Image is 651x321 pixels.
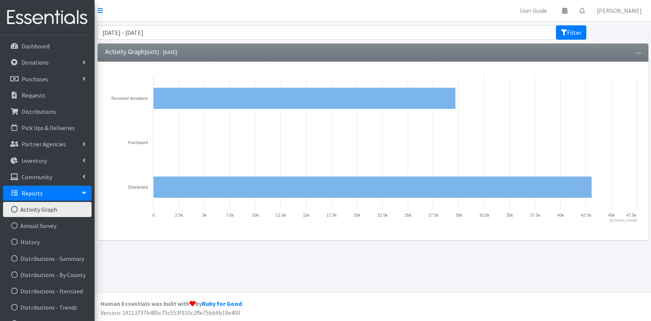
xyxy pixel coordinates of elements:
[378,213,388,217] text: 22.5k
[105,48,177,56] h3: Activity Graph
[3,234,92,250] a: History
[3,104,92,119] a: Distributions
[3,202,92,217] a: Activity Graph
[175,213,183,217] text: 2.5k
[128,185,148,189] text: Distributed
[3,284,92,299] a: Distributions - Itemized
[3,5,92,30] img: HumanEssentials
[22,75,48,83] p: Purchases
[3,120,92,135] a: Pick Ups & Deliveries
[22,59,49,66] p: Donations
[326,213,337,217] text: 17.5k
[98,25,556,40] input: January 1, 2011 - December 31, 2011
[591,3,648,18] a: [PERSON_NAME]
[22,91,45,99] p: Requests
[507,213,513,217] text: 35k
[3,267,92,282] a: Distributions - By County
[101,300,243,307] strong: Human Essentials was built with by .
[226,213,234,217] text: 7.5k
[111,96,148,101] text: Received donations
[479,213,489,217] text: 32.5k
[3,136,92,152] a: Partner Agencies
[202,300,242,307] a: Ruby for Good
[276,213,286,217] text: 12.5k
[22,189,43,197] p: Reports
[530,213,540,217] text: 37.5k
[626,213,636,217] text: 47.5k
[3,88,92,103] a: Requests
[252,213,259,217] text: 10k
[22,157,47,164] p: Inventory
[354,213,360,217] text: 20k
[581,213,591,217] text: 42.5k
[22,42,50,50] p: Dashboard
[455,213,462,217] text: 30k
[22,124,75,132] p: Pick Ups & Deliveries
[144,49,177,56] small: [DATE] - [DATE]
[128,140,148,145] text: Purchased
[608,213,615,217] text: 45k
[3,251,92,266] a: Distributions - Summary
[610,219,637,222] text: [DOMAIN_NAME]
[3,218,92,233] a: Annual Survey
[557,213,564,217] text: 40k
[3,300,92,315] a: Distributions - Trends
[3,71,92,87] a: Purchases
[22,108,56,115] p: Distributions
[405,213,412,217] text: 25k
[3,39,92,54] a: Dashboard
[3,153,92,168] a: Inventory
[303,213,310,217] text: 15k
[428,213,438,217] text: 27.5k
[152,213,155,217] text: 0
[22,140,66,148] p: Partner Agencies
[3,55,92,70] a: Donations
[101,309,240,316] span: Version: 19213737b485c75c553f910c2ffe75bb9b19e400
[22,173,52,181] p: Community
[3,186,92,201] a: Reports
[3,169,92,185] a: Community
[202,213,207,217] text: 5k
[514,3,553,18] a: User Guide
[556,25,586,40] button: Filter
